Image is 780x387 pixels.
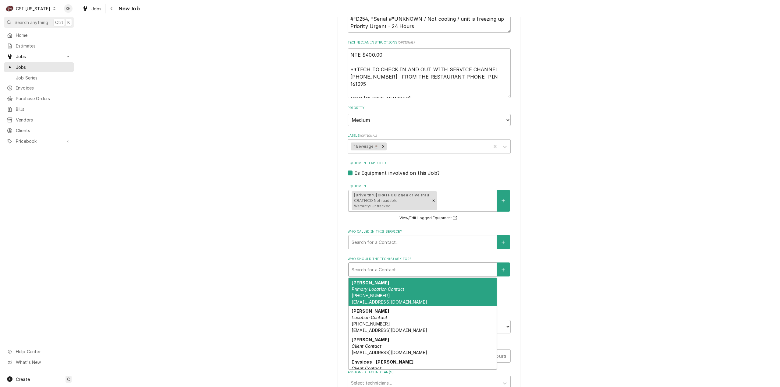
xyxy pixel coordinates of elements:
[497,262,510,276] button: Create New Contact
[352,287,404,292] em: Primary Location Contact
[15,19,48,26] span: Search anything
[4,104,74,114] a: Bills
[348,320,427,333] input: Date
[64,4,73,13] div: KH
[4,30,74,40] a: Home
[4,73,74,83] a: Job Series
[348,40,511,98] div: Technician Instructions
[4,93,74,104] a: Purchase Orders
[348,341,511,346] label: Estimated Job Duration
[4,136,74,146] a: Go to Pricebook
[107,4,117,13] button: Navigate back
[348,184,511,222] div: Equipment
[16,138,62,144] span: Pricebook
[351,142,380,150] div: ² Beverage ☕️
[502,199,505,203] svg: Create New Equipment
[348,161,511,176] div: Equipment Expected
[4,115,74,125] a: Vendors
[80,4,104,14] a: Jobs
[352,308,389,314] strong: [PERSON_NAME]
[348,311,511,333] div: Estimated Arrival Time
[348,370,511,375] label: Assigned Technician(s)
[16,75,71,81] span: Job Series
[348,133,511,138] label: Labels
[502,268,505,272] svg: Create New Contact
[352,343,381,349] em: Client Contact
[4,41,74,51] a: Estimates
[16,43,71,49] span: Estimates
[348,106,511,126] div: Priority
[67,19,70,26] span: K
[348,257,511,276] div: Who should the tech(s) ask for?
[497,190,510,212] button: Create New Equipment
[348,311,511,316] label: Estimated Arrival Time
[4,125,74,135] a: Clients
[355,169,440,177] label: Is Equipment involved on this Job?
[348,341,511,362] div: Estimated Job Duration
[5,4,14,13] div: C
[352,366,381,371] em: Client Contact
[117,5,140,13] span: New Job
[16,53,62,60] span: Jobs
[348,40,511,45] label: Technician Instructions
[16,377,30,382] span: Create
[354,198,397,208] span: CRATHCO Not readable Warranty: Untracked
[4,51,74,62] a: Go to Jobs
[348,284,511,289] label: Attachments
[5,4,14,13] div: CSI Kentucky's Avatar
[67,376,70,382] span: C
[489,349,511,363] div: hours
[497,235,510,249] button: Create New Contact
[352,280,389,285] strong: [PERSON_NAME]
[352,350,427,355] span: [EMAIL_ADDRESS][DOMAIN_NAME]
[16,5,50,12] div: CSI [US_STATE]
[399,214,459,222] button: View/Edit Logged Equipment
[91,5,102,12] span: Jobs
[64,4,73,13] div: Kelsey Hetlage's Avatar
[16,117,71,123] span: Vendors
[348,133,511,153] div: Labels
[430,191,437,210] div: Remove [object Object]
[348,161,511,166] label: Equipment Expected
[398,41,415,44] span: ( optional )
[348,48,511,98] textarea: NTE $400.00 **TECH TO CHECK IN AND OUT WITH SERVICE CHANNEL [PHONE_NUMBER] FROM THE RESTAURANT PH...
[4,347,74,357] a: Go to Help Center
[4,83,74,93] a: Invoices
[348,257,511,262] label: Who should the tech(s) ask for?
[16,64,71,70] span: Jobs
[16,348,70,355] span: Help Center
[348,184,511,189] label: Equipment
[352,321,427,333] span: [PHONE_NUMBER] [EMAIL_ADDRESS][DOMAIN_NAME]
[16,85,71,91] span: Invoices
[354,193,429,197] strong: [Drive thru] CRATHCO 2 yea drive thru
[55,19,63,26] span: Ctrl
[348,229,511,249] div: Who called in this service?
[4,62,74,72] a: Jobs
[360,134,377,137] span: ( optional )
[16,32,71,38] span: Home
[16,106,71,112] span: Bills
[348,106,511,111] label: Priority
[352,337,389,342] strong: [PERSON_NAME]
[16,359,70,365] span: What's New
[352,359,413,364] strong: Invoices - [PERSON_NAME]
[380,142,387,150] div: Remove ² Beverage ☕️
[502,240,505,245] svg: Create New Contact
[348,284,511,304] div: Attachments
[16,95,71,102] span: Purchase Orders
[4,17,74,28] button: Search anythingCtrlK
[4,357,74,367] a: Go to What's New
[352,293,427,304] span: [PHONE_NUMBER] [EMAIL_ADDRESS][DOMAIN_NAME]
[16,127,71,134] span: Clients
[352,315,387,320] em: Location Contact
[348,229,511,234] label: Who called in this service?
